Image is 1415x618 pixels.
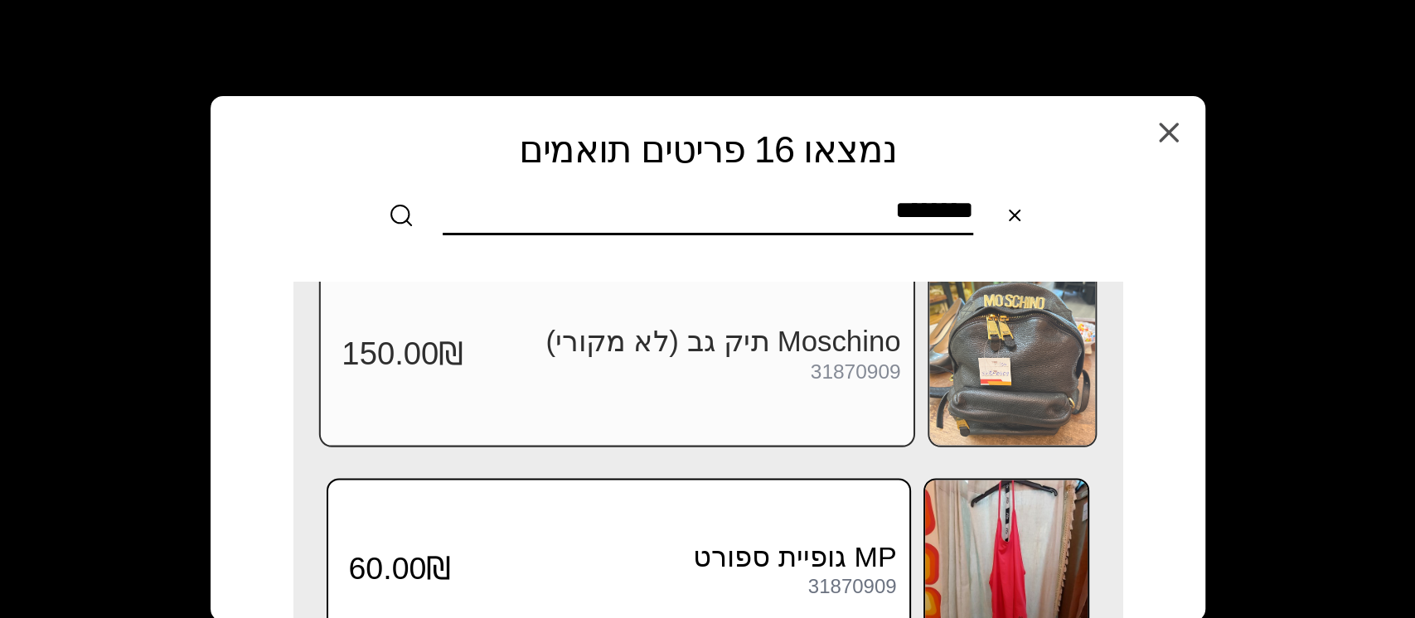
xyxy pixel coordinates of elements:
[929,263,1095,445] img: Moschino תיק גב (לא מקורי)
[808,576,897,597] div: 31870909
[990,191,1039,240] button: Clear search
[342,335,464,373] span: 150.00₪
[810,360,900,383] div: 31870909
[463,325,900,360] h3: Moschino תיק גב (לא מקורי)
[247,129,1169,171] h2: נמצאו 16 פריטים תואמים
[349,550,452,587] span: 60.00₪
[451,540,896,574] h3: MP גופיית ספורט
